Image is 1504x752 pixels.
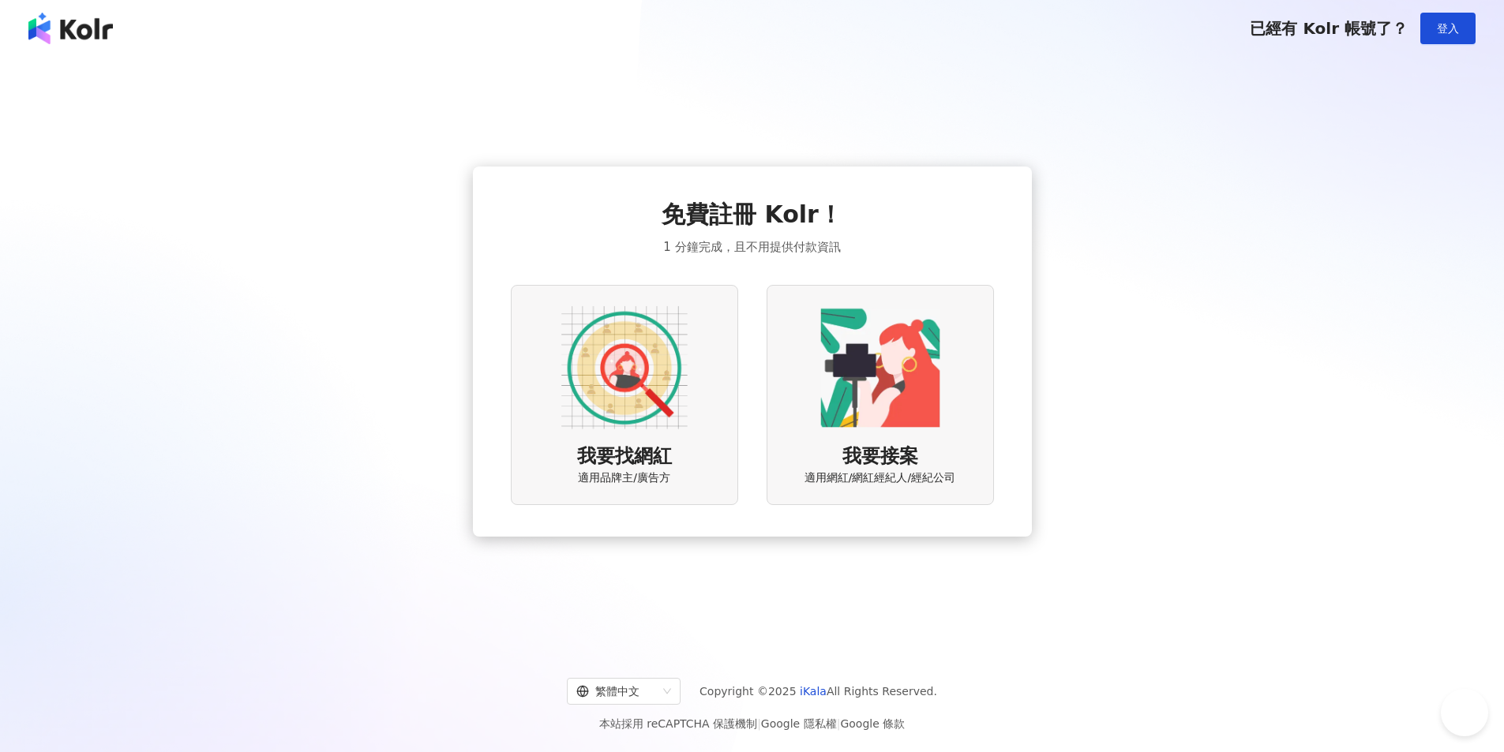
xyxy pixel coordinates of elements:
[599,714,905,733] span: 本站採用 reCAPTCHA 保護機制
[1441,689,1488,736] iframe: Help Scout Beacon - Open
[699,682,937,701] span: Copyright © 2025 All Rights Reserved.
[561,305,688,431] img: AD identity option
[842,443,918,470] span: 我要接案
[805,470,955,486] span: 適用網紅/網紅經紀人/經紀公司
[578,470,670,486] span: 適用品牌主/廣告方
[840,717,905,730] a: Google 條款
[1420,13,1476,44] button: 登入
[757,717,761,730] span: |
[577,443,672,470] span: 我要找網紅
[28,13,113,44] img: logo
[1250,19,1408,38] span: 已經有 Kolr 帳號了？
[817,305,943,431] img: KOL identity option
[1437,22,1459,35] span: 登入
[837,717,841,730] span: |
[800,685,827,698] a: iKala
[663,238,840,256] span: 1 分鐘完成，且不用提供付款資訊
[662,198,842,231] span: 免費註冊 Kolr！
[576,679,657,704] div: 繁體中文
[761,717,837,730] a: Google 隱私權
